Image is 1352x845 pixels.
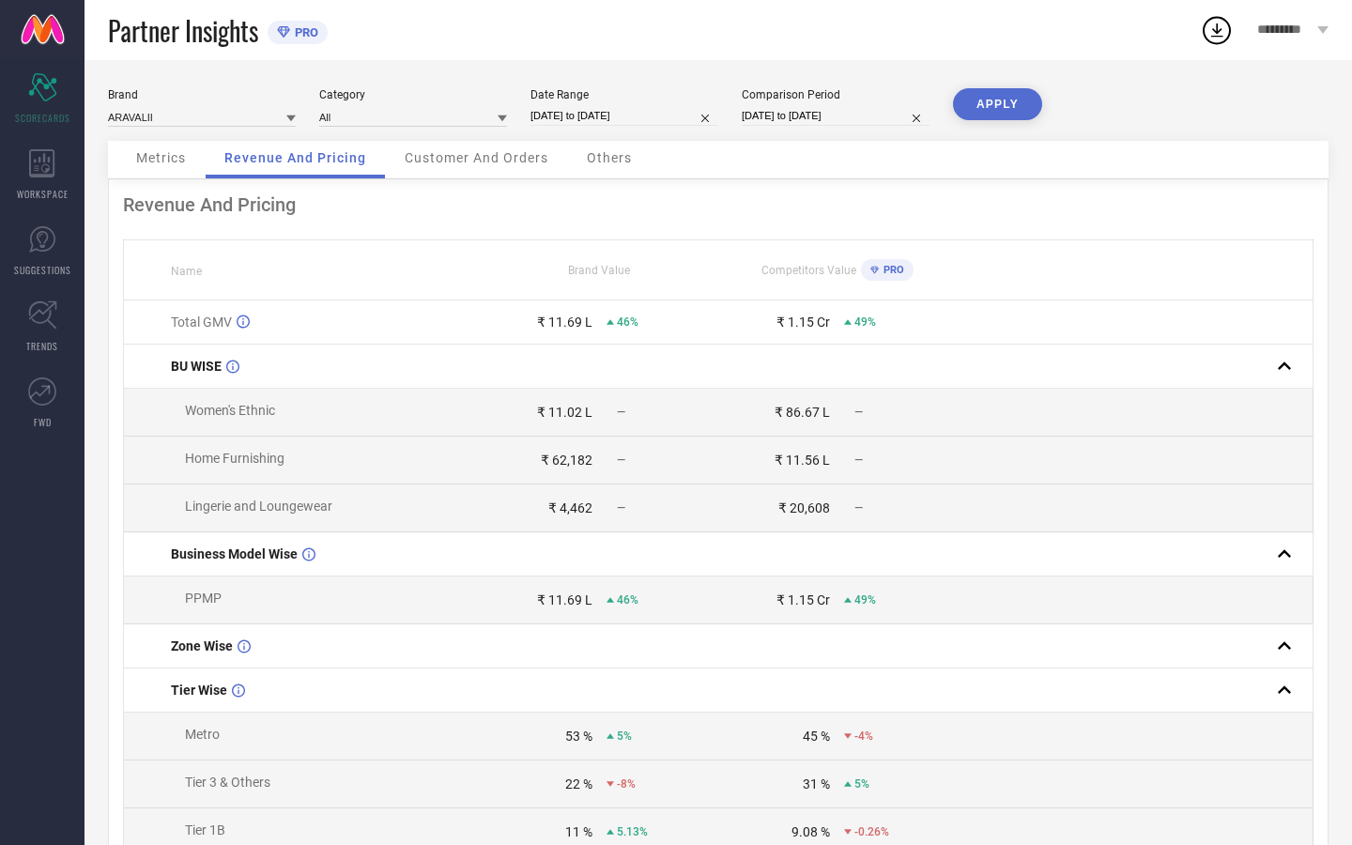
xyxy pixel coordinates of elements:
[319,88,507,101] div: Category
[617,315,638,329] span: 46%
[108,88,296,101] div: Brand
[617,406,625,419] span: —
[185,822,225,837] span: Tier 1B
[617,501,625,515] span: —
[530,88,718,101] div: Date Range
[537,592,592,607] div: ₹ 11.69 L
[185,727,220,742] span: Metro
[185,591,222,606] span: PPMP
[854,825,889,838] span: -0.26%
[185,775,270,790] span: Tier 3 & Others
[565,776,592,791] div: 22 %
[742,88,929,101] div: Comparison Period
[171,359,222,374] span: BU WISE
[26,339,58,353] span: TRENDS
[537,315,592,330] div: ₹ 11.69 L
[617,453,625,467] span: —
[136,150,186,165] span: Metrics
[1200,13,1234,47] div: Open download list
[742,106,929,126] input: Select comparison period
[171,683,227,698] span: Tier Wise
[185,403,275,418] span: Women's Ethnic
[17,187,69,201] span: WORKSPACE
[778,500,830,515] div: ₹ 20,608
[405,150,548,165] span: Customer And Orders
[185,499,332,514] span: Lingerie and Loungewear
[854,501,863,515] span: —
[854,730,873,743] span: -4%
[14,263,71,277] span: SUGGESTIONS
[776,315,830,330] div: ₹ 1.15 Cr
[953,88,1042,120] button: APPLY
[803,729,830,744] div: 45 %
[568,264,630,277] span: Brand Value
[290,25,318,39] span: PRO
[171,315,232,330] span: Total GMV
[548,500,592,515] div: ₹ 4,462
[879,264,904,276] span: PRO
[530,106,718,126] input: Select date range
[617,730,632,743] span: 5%
[775,405,830,420] div: ₹ 86.67 L
[541,453,592,468] div: ₹ 62,182
[854,777,869,791] span: 5%
[775,453,830,468] div: ₹ 11.56 L
[565,824,592,839] div: 11 %
[617,777,636,791] span: -8%
[108,11,258,50] span: Partner Insights
[537,405,592,420] div: ₹ 11.02 L
[617,593,638,607] span: 46%
[617,825,648,838] span: 5.13%
[854,315,876,329] span: 49%
[854,453,863,467] span: —
[587,150,632,165] span: Others
[791,824,830,839] div: 9.08 %
[123,193,1314,216] div: Revenue And Pricing
[171,546,298,561] span: Business Model Wise
[15,111,70,125] span: SCORECARDS
[803,776,830,791] div: 31 %
[776,592,830,607] div: ₹ 1.15 Cr
[185,451,284,466] span: Home Furnishing
[761,264,856,277] span: Competitors Value
[171,638,233,653] span: Zone Wise
[171,265,202,278] span: Name
[854,406,863,419] span: —
[224,150,366,165] span: Revenue And Pricing
[34,415,52,429] span: FWD
[854,593,876,607] span: 49%
[565,729,592,744] div: 53 %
